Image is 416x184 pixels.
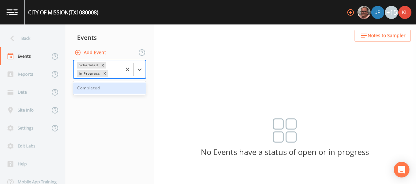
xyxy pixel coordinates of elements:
div: Mike Franklin [357,6,371,19]
div: Scheduled [77,62,99,69]
div: Joshua gere Paul [371,6,385,19]
div: Completed [73,83,146,94]
button: Add Event [73,47,109,59]
img: e2d790fa78825a4bb76dcb6ab311d44c [357,6,371,19]
img: 9c4450d90d3b8045b2e5fa62e4f92659 [398,6,411,19]
img: 41241ef155101aa6d92a04480b0d0000 [371,6,384,19]
button: Notes to Sampler [355,30,411,42]
p: No Events have a status of open or in progress [154,149,416,155]
div: +15 [385,6,398,19]
div: Remove Scheduled [99,62,106,69]
div: Open Intercom Messenger [394,162,409,177]
span: Notes to Sampler [368,32,406,40]
img: svg%3e [273,118,297,143]
div: In Progress [77,70,101,77]
img: logo [7,9,18,15]
div: Remove In Progress [101,70,108,77]
div: Events [65,29,154,46]
div: CITY OF MISSION (TX1080008) [28,8,98,16]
